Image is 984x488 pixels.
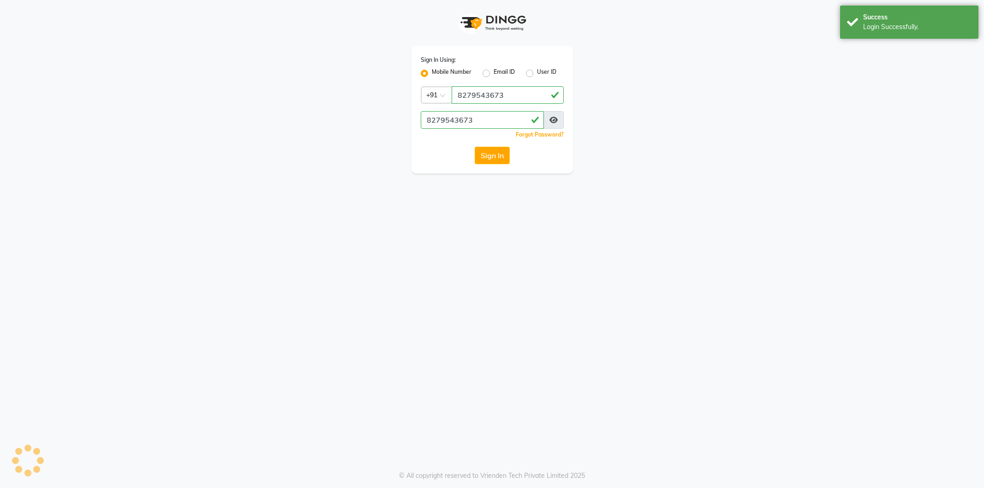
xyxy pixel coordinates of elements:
[475,147,510,164] button: Sign In
[863,22,972,32] div: Login Successfully.
[432,68,471,79] label: Mobile Number
[421,111,544,129] input: Username
[421,56,456,64] label: Sign In Using:
[452,86,564,104] input: Username
[494,68,515,79] label: Email ID
[455,9,529,36] img: logo1.svg
[516,131,564,138] a: Forgot Password?
[863,12,972,22] div: Success
[537,68,556,79] label: User ID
